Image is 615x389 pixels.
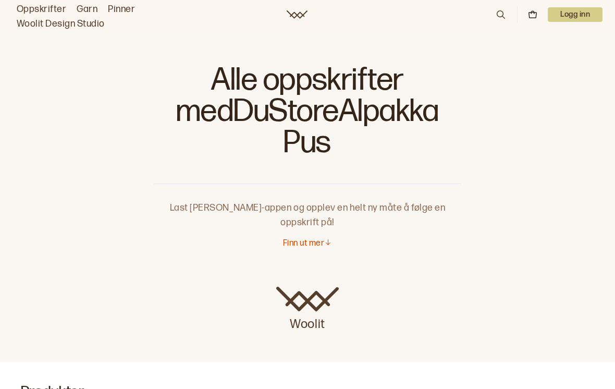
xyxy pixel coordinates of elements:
[276,287,339,333] a: Woolit
[283,238,324,249] p: Finn ut mer
[17,2,66,17] a: Oppskrifter
[108,2,135,17] a: Pinner
[17,17,105,31] a: Woolit Design Studio
[77,2,97,17] a: Garn
[548,7,602,22] button: User dropdown
[154,184,461,230] p: Last [PERSON_NAME]-appen og opplev en helt ny måte å følge en oppskrift på!
[276,287,339,312] img: Woolit
[287,10,308,19] a: Woolit
[548,7,602,22] p: Logg inn
[154,63,461,167] h1: Alle oppskrifter med DuStoreAlpakka Pus
[283,238,332,249] button: Finn ut mer
[276,312,339,333] p: Woolit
